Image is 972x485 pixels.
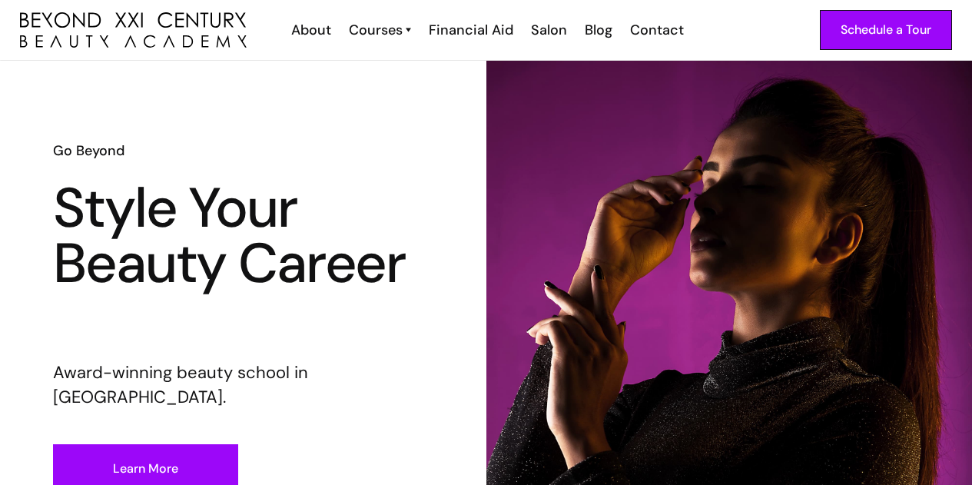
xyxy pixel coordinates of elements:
[429,20,513,40] div: Financial Aid
[281,20,339,40] a: About
[620,20,692,40] a: Contact
[53,360,433,410] p: Award-winning beauty school in [GEOGRAPHIC_DATA].
[521,20,575,40] a: Salon
[820,10,952,50] a: Schedule a Tour
[575,20,620,40] a: Blog
[349,20,403,40] div: Courses
[291,20,331,40] div: About
[841,20,931,40] div: Schedule a Tour
[349,20,411,40] a: Courses
[630,20,684,40] div: Contact
[419,20,521,40] a: Financial Aid
[531,20,567,40] div: Salon
[20,12,247,48] a: home
[20,12,247,48] img: beyond 21st century beauty academy logo
[585,20,612,40] div: Blog
[53,181,433,291] h1: Style Your Beauty Career
[53,141,433,161] h6: Go Beyond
